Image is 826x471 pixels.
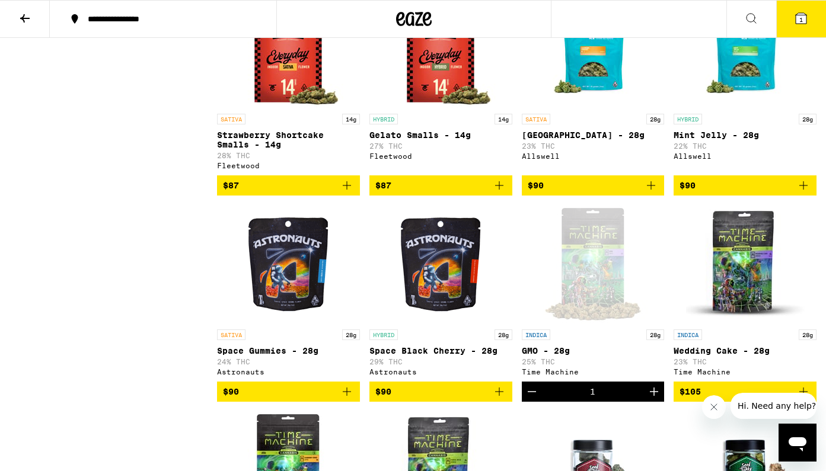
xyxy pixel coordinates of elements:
[674,346,817,355] p: Wedding Cake - 28g
[369,382,512,402] button: Add to bag
[674,114,702,124] p: HYBRID
[375,387,391,396] span: $90
[369,329,398,340] p: HYBRID
[702,395,726,419] iframe: Close message
[223,387,239,396] span: $90
[522,152,665,160] div: Allswell
[217,114,245,124] p: SATIVA
[217,175,360,196] button: Add to bag
[342,114,360,124] p: 14g
[674,358,817,366] p: 23% THC
[342,329,360,340] p: 28g
[522,358,665,366] p: 25% THC
[644,382,664,402] button: Increment
[217,358,360,366] p: 24% THC
[646,329,664,340] p: 28g
[674,368,817,376] div: Time Machine
[522,329,550,340] p: INDICA
[522,205,665,382] a: Open page for GMO - 28g from Time Machine
[522,368,665,376] div: Time Machine
[217,382,360,402] button: Add to bag
[522,175,665,196] button: Add to bag
[674,142,817,150] p: 22% THC
[522,142,665,150] p: 23% THC
[381,205,500,323] img: Astronauts - Space Black Cherry - 28g
[217,205,360,382] a: Open page for Space Gummies - 28g from Astronauts
[674,175,817,196] button: Add to bag
[779,424,817,462] iframe: Button to launch messaging window
[217,152,360,159] p: 28% THC
[217,162,360,169] div: Fleetwood
[495,114,512,124] p: 14g
[528,181,544,190] span: $90
[369,142,512,150] p: 27% THC
[495,329,512,340] p: 28g
[799,114,817,124] p: 28g
[731,393,817,419] iframe: Message from company
[522,346,665,355] p: GMO - 28g
[229,205,347,323] img: Astronauts - Space Gummies - 28g
[776,1,826,37] button: 1
[217,368,360,376] div: Astronauts
[223,181,239,190] span: $87
[646,114,664,124] p: 28g
[217,329,245,340] p: SATIVA
[375,181,391,190] span: $87
[674,382,817,402] button: Add to bag
[217,346,360,355] p: Space Gummies - 28g
[369,152,512,160] div: Fleetwood
[369,175,512,196] button: Add to bag
[369,368,512,376] div: Astronauts
[522,114,550,124] p: SATIVA
[674,152,817,160] div: Allswell
[369,130,512,140] p: Gelato Smalls - 14g
[522,382,542,402] button: Decrement
[680,387,701,396] span: $105
[799,16,803,23] span: 1
[369,358,512,366] p: 29% THC
[799,329,817,340] p: 28g
[217,130,360,149] p: Strawberry Shortcake Smalls - 14g
[522,130,665,140] p: [GEOGRAPHIC_DATA] - 28g
[680,181,696,190] span: $90
[674,130,817,140] p: Mint Jelly - 28g
[369,114,398,124] p: HYBRID
[369,346,512,355] p: Space Black Cherry - 28g
[590,387,595,396] div: 1
[674,329,702,340] p: INDICA
[686,205,805,323] img: Time Machine - Wedding Cake - 28g
[369,205,512,382] a: Open page for Space Black Cherry - 28g from Astronauts
[674,205,817,382] a: Open page for Wedding Cake - 28g from Time Machine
